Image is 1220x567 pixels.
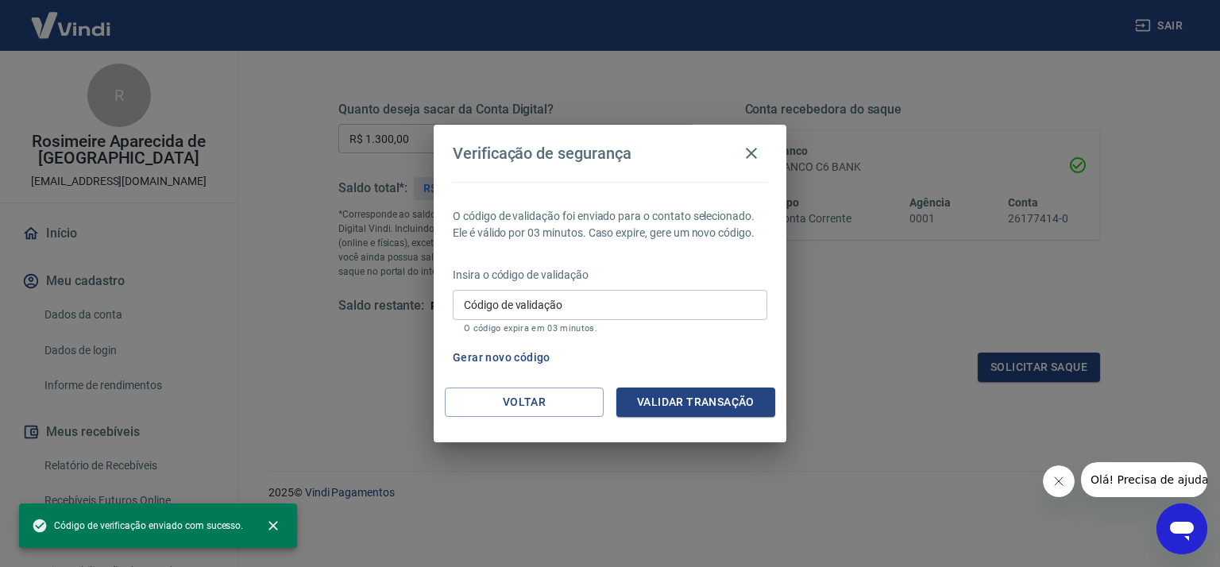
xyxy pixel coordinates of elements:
[10,11,133,24] span: Olá! Precisa de ajuda?
[453,208,767,241] p: O código de validação foi enviado para o contato selecionado. Ele é válido por 03 minutos. Caso e...
[256,508,291,543] button: close
[464,323,756,334] p: O código expira em 03 minutos.
[616,388,775,417] button: Validar transação
[453,144,631,163] h4: Verificação de segurança
[32,518,243,534] span: Código de verificação enviado com sucesso.
[1156,503,1207,554] iframe: Botão para abrir a janela de mensagens
[446,343,557,372] button: Gerar novo código
[453,267,767,283] p: Insira o código de validação
[1043,465,1075,497] iframe: Fechar mensagem
[1081,462,1207,497] iframe: Mensagem da empresa
[445,388,604,417] button: Voltar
